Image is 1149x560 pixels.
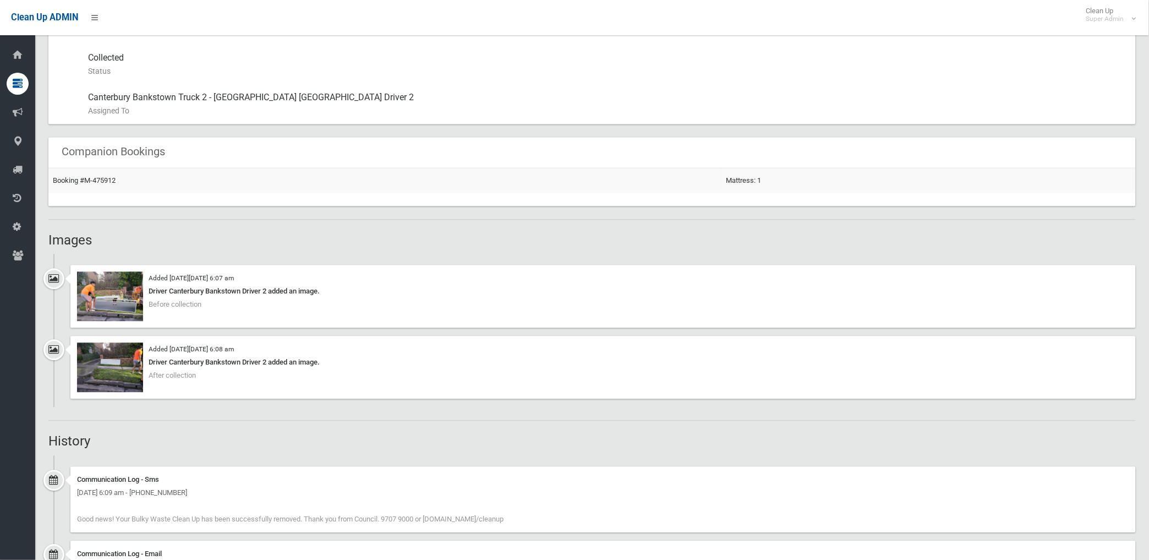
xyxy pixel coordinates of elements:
[48,142,178,163] header: Companion Bookings
[77,343,143,393] img: 1000022620.jpg
[11,12,78,23] span: Clean Up ADMIN
[77,356,1129,369] div: Driver Canterbury Bankstown Driver 2 added an image.
[48,434,1136,449] h2: History
[88,65,1127,78] small: Status
[1086,15,1124,23] small: Super Admin
[149,275,234,282] small: Added [DATE][DATE] 6:07 am
[149,346,234,354] small: Added [DATE][DATE] 6:08 am
[53,177,116,185] a: Booking #M-475912
[88,85,1127,124] div: Canterbury Bankstown Truck 2 - [GEOGRAPHIC_DATA] [GEOGRAPHIC_DATA] Driver 2
[77,487,1129,500] div: [DATE] 6:09 am - [PHONE_NUMBER]
[1081,7,1135,23] span: Clean Up
[77,272,143,322] img: 1000022619.jpg
[77,474,1129,487] div: Communication Log - Sms
[149,372,196,380] span: After collection
[48,233,1136,248] h2: Images
[88,105,1127,118] small: Assigned To
[77,285,1129,298] div: Driver Canterbury Bankstown Driver 2 added an image.
[721,168,1136,193] td: Mattress: 1
[77,515,504,524] span: Good news! Your Bulky Waste Clean Up has been successfully removed. Thank you from Council. 9707 ...
[149,301,201,309] span: Before collection
[88,45,1127,85] div: Collected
